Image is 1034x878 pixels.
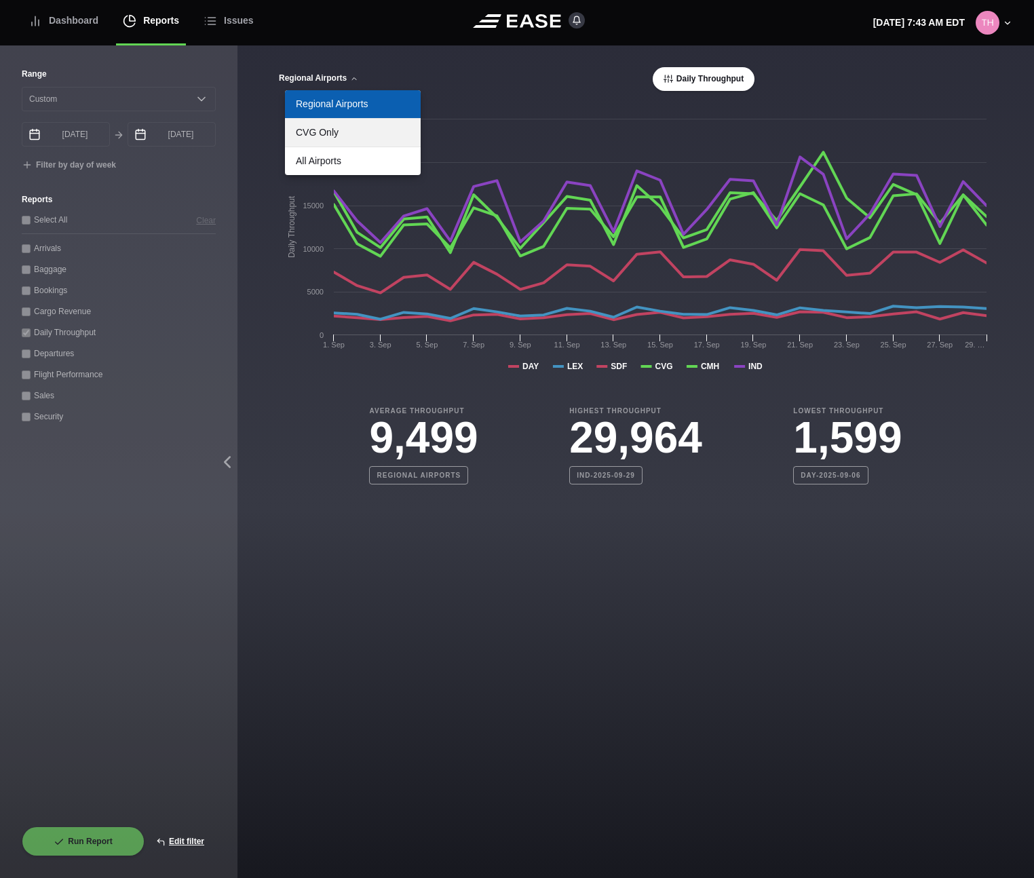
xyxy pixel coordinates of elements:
[554,341,580,349] tspan: 11. Sep
[369,466,468,484] b: Regional Airports
[303,245,324,253] text: 10000
[793,406,902,416] b: Lowest Throughput
[569,406,702,416] b: Highest Throughput
[278,74,359,83] button: Regional Airports
[417,341,438,349] tspan: 5. Sep
[369,416,478,459] h3: 9,499
[22,160,116,171] button: Filter by day of week
[793,466,868,484] b: DAY-2025-09-06
[369,406,478,416] b: Average Throughput
[965,341,984,349] tspan: 29. …
[655,362,673,371] tspan: CVG
[793,416,902,459] h3: 1,599
[881,341,906,349] tspan: 25. Sep
[145,826,216,856] button: Edit filter
[522,362,539,371] tspan: DAY
[128,122,216,147] input: mm/dd/yyyy
[873,16,965,30] p: [DATE] 7:43 AM EDT
[307,288,324,296] text: 5000
[22,122,110,147] input: mm/dd/yyyy
[976,11,999,35] img: 80ca9e2115b408c1dc8c56a444986cd3
[611,362,627,371] tspan: SDF
[22,193,216,206] label: Reports
[196,213,216,227] button: Clear
[320,331,324,339] text: 0
[287,195,296,258] tspan: Daily Throughput
[834,341,860,349] tspan: 23. Sep
[22,68,216,80] label: Range
[569,416,702,459] h3: 29,964
[748,362,763,371] tspan: IND
[285,147,421,175] a: All Airports
[510,341,531,349] tspan: 9. Sep
[927,341,953,349] tspan: 27. Sep
[787,341,813,349] tspan: 21. Sep
[303,202,324,210] text: 15000
[600,341,626,349] tspan: 13. Sep
[701,362,719,371] tspan: CMH
[569,466,643,484] b: IND-2025-09-29
[323,341,345,349] tspan: 1. Sep
[285,119,421,147] a: CVG Only
[653,67,754,91] button: Daily Throughput
[694,341,720,349] tspan: 17. Sep
[370,341,391,349] tspan: 3. Sep
[285,90,421,118] a: Regional Airports
[740,341,766,349] tspan: 19. Sep
[567,362,583,371] tspan: LEX
[463,341,484,349] tspan: 7. Sep
[647,341,673,349] tspan: 15. Sep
